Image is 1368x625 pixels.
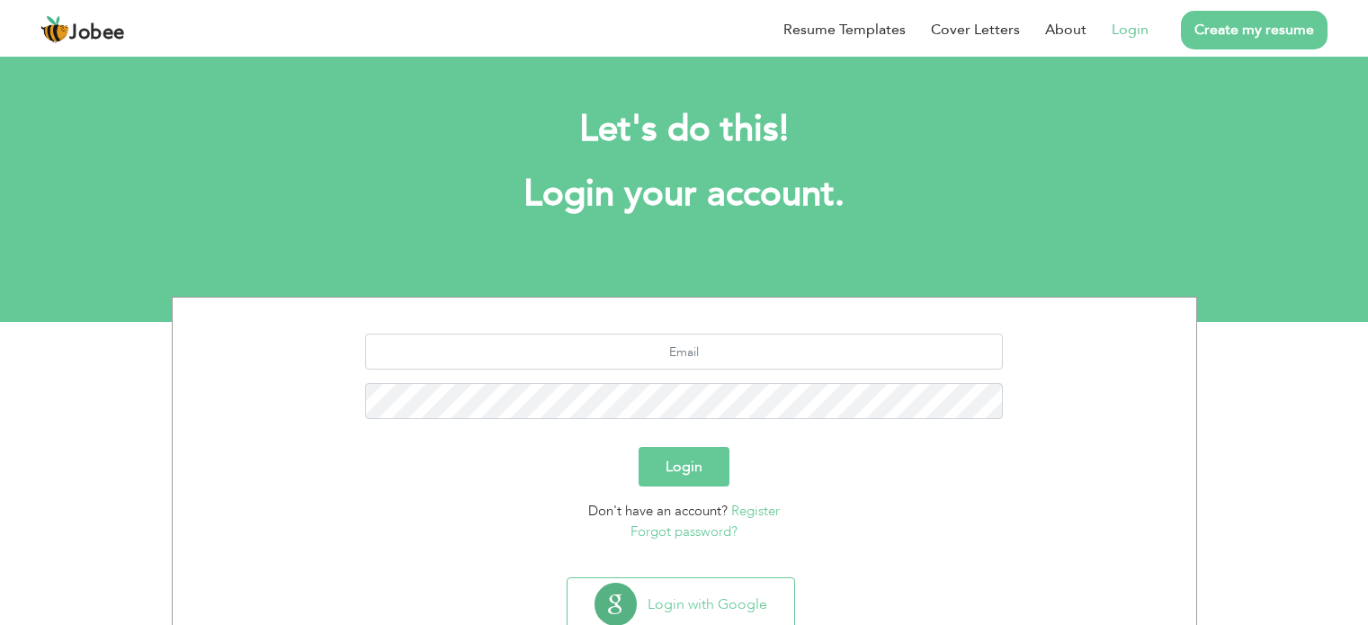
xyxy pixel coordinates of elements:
[783,19,906,40] a: Resume Templates
[1112,19,1149,40] a: Login
[1181,11,1328,49] a: Create my resume
[40,15,69,44] img: jobee.io
[931,19,1020,40] a: Cover Letters
[731,502,780,520] a: Register
[199,171,1170,218] h1: Login your account.
[588,502,728,520] span: Don't have an account?
[40,15,125,44] a: Jobee
[365,334,1003,370] input: Email
[1045,19,1086,40] a: About
[630,522,738,540] a: Forgot password?
[69,23,125,43] span: Jobee
[199,106,1170,153] h2: Let's do this!
[639,447,729,487] button: Login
